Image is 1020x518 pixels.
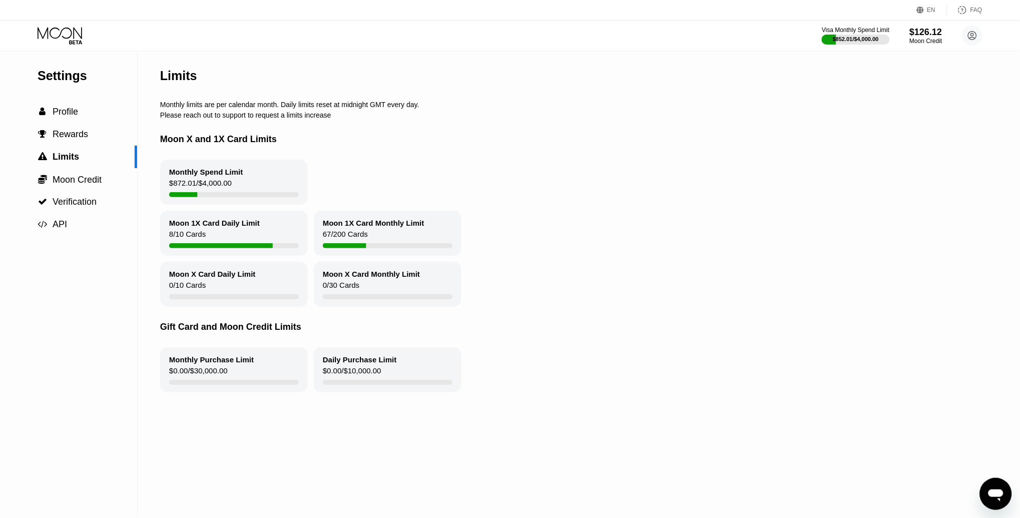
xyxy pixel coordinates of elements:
[169,281,206,294] div: 0 / 10 Cards
[917,5,947,15] div: EN
[160,307,976,347] div: Gift Card and Moon Credit Limits
[38,220,48,229] span: 
[53,219,67,229] span: API
[169,270,256,278] div: Moon X Card Daily Limit
[169,355,254,364] div: Monthly Purchase Limit
[169,179,232,192] div: $872.01 / $4,000.00
[53,107,78,117] span: Profile
[38,130,48,139] div: 
[53,152,79,162] span: Limits
[910,38,942,45] div: Moon Credit
[910,27,942,45] div: $126.12Moon Credit
[910,27,942,38] div: $126.12
[833,36,879,42] div: $852.01 / $4,000.00
[323,366,381,380] div: $0.00 / $10,000.00
[980,478,1012,510] iframe: Button to launch messaging window
[169,230,206,243] div: 8 / 10 Cards
[38,69,137,83] div: Settings
[38,174,47,184] span: 
[38,152,47,161] span: 
[323,281,359,294] div: 0 / 30 Cards
[39,130,47,139] span: 
[38,197,47,206] span: 
[53,175,102,185] span: Moon Credit
[169,366,228,380] div: $0.00 / $30,000.00
[160,69,197,83] div: Limits
[169,168,243,176] div: Monthly Spend Limit
[38,174,48,184] div: 
[160,111,976,119] div: Please reach out to support to request a limits increase
[323,355,397,364] div: Daily Purchase Limit
[160,119,976,160] div: Moon X and 1X Card Limits
[169,219,260,227] div: Moon 1X Card Daily Limit
[40,107,46,116] span: 
[947,5,982,15] div: FAQ
[323,219,424,227] div: Moon 1X Card Monthly Limit
[822,27,889,34] div: Visa Monthly Spend Limit
[53,197,97,207] span: Verification
[38,152,48,161] div: 
[160,101,976,109] div: Monthly limits are per calendar month. Daily limits reset at midnight GMT every day.
[53,129,88,139] span: Rewards
[323,230,368,243] div: 67 / 200 Cards
[822,27,889,45] div: Visa Monthly Spend Limit$852.01/$4,000.00
[970,7,982,14] div: FAQ
[323,270,420,278] div: Moon X Card Monthly Limit
[38,107,48,116] div: 
[927,7,936,14] div: EN
[38,197,48,206] div: 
